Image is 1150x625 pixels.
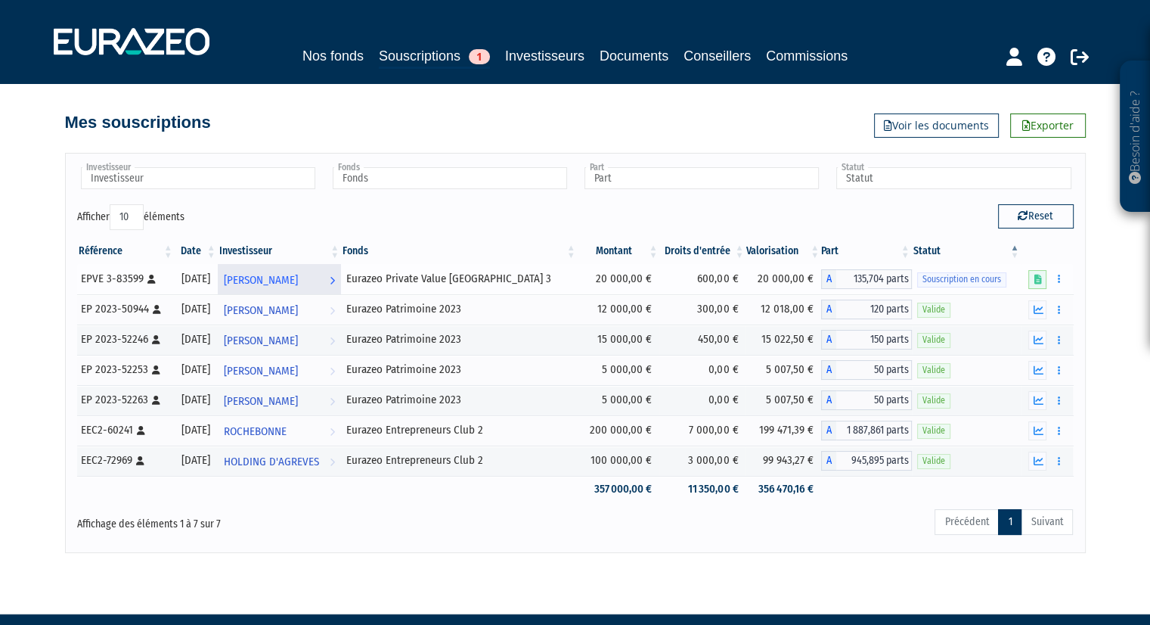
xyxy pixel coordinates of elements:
th: Référence : activer pour trier la colonne par ordre croissant [77,238,175,264]
td: 199 471,39 € [745,415,821,446]
i: Voir l'investisseur [330,327,335,355]
div: A - Eurazeo Private Value Europe 3 [821,269,912,289]
td: 5 000,00 € [578,385,660,415]
div: A - Eurazeo Patrimoine 2023 [821,330,912,350]
a: Investisseurs [505,45,584,67]
span: [PERSON_NAME] [224,327,298,355]
i: Voir l'investisseur [330,266,335,294]
i: Voir l'investisseur [330,387,335,415]
td: 450,00 € [659,325,745,355]
a: Nos fonds [302,45,364,67]
span: ROCHEBONNE [224,418,287,446]
h4: Mes souscriptions [65,113,211,132]
td: 12 000,00 € [578,294,660,325]
i: Voir l'investisseur [330,418,335,446]
i: Voir l'investisseur [330,297,335,325]
td: 11 350,00 € [659,476,745,502]
span: Valide [917,393,950,408]
a: [PERSON_NAME] [218,325,341,355]
span: 150 parts [836,330,912,350]
a: [PERSON_NAME] [218,355,341,385]
td: 357 000,00 € [578,476,660,502]
a: [PERSON_NAME] [218,264,341,294]
span: Valide [917,454,950,468]
td: 7 000,00 € [659,415,745,446]
span: 1 887,861 parts [836,421,912,440]
th: Date: activer pour trier la colonne par ordre croissant [175,238,218,264]
span: [PERSON_NAME] [224,357,298,385]
div: A - Eurazeo Entrepreneurs Club 2 [821,451,912,471]
td: 3 000,00 € [659,446,745,476]
td: 12 018,00 € [745,294,821,325]
i: [Français] Personne physique [152,365,160,375]
i: [Français] Personne physique [136,456,144,465]
td: 5 007,50 € [745,385,821,415]
span: 120 parts [836,300,912,319]
td: 20 000,00 € [578,264,660,294]
a: [PERSON_NAME] [218,385,341,415]
div: [DATE] [180,271,212,287]
th: Statut : activer pour trier la colonne par ordre d&eacute;croissant [912,238,1021,264]
span: [PERSON_NAME] [224,297,298,325]
th: Part: activer pour trier la colonne par ordre croissant [821,238,912,264]
a: 1 [998,509,1021,535]
a: Voir les documents [874,113,999,138]
td: 200 000,00 € [578,415,660,446]
th: Droits d'entrée: activer pour trier la colonne par ordre croissant [659,238,745,264]
a: Commissions [766,45,848,67]
span: 945,895 parts [836,451,912,471]
p: Besoin d'aide ? [1127,69,1144,205]
span: 1 [469,49,490,64]
div: Eurazeo Patrimoine 2023 [346,301,572,317]
a: Documents [600,45,668,67]
th: Valorisation: activer pour trier la colonne par ordre croissant [745,238,821,264]
span: A [821,451,836,471]
span: A [821,300,836,319]
div: [DATE] [180,331,212,347]
div: Eurazeo Patrimoine 2023 [346,362,572,378]
div: [DATE] [180,362,212,378]
i: [Français] Personne physique [152,335,160,344]
a: [PERSON_NAME] [218,294,341,325]
div: Eurazeo Patrimoine 2023 [346,392,572,408]
div: Eurazeo Entrepreneurs Club 2 [346,422,572,438]
div: [DATE] [180,422,212,438]
div: [DATE] [180,452,212,468]
i: [Français] Personne physique [147,275,156,284]
div: EP 2023-52253 [81,362,169,378]
img: 1732889491-logotype_eurazeo_blanc_rvb.png [54,28,209,55]
span: A [821,330,836,350]
span: [PERSON_NAME] [224,266,298,294]
div: A - Eurazeo Patrimoine 2023 [821,390,912,410]
div: EP 2023-50944 [81,301,169,317]
span: A [821,269,836,289]
i: Voir l'investisseur [330,357,335,385]
i: [Français] Personne physique [152,396,160,405]
td: 300,00 € [659,294,745,325]
span: Souscription en cours [917,272,1006,287]
td: 15 000,00 € [578,325,660,355]
span: HOLDING D'AGREVES [224,448,319,476]
div: EEC2-72969 [81,452,169,468]
span: 50 parts [836,390,912,410]
div: [DATE] [180,392,212,408]
div: EP 2023-52246 [81,331,169,347]
td: 100 000,00 € [578,446,660,476]
span: Valide [917,333,950,347]
div: Eurazeo Patrimoine 2023 [346,331,572,347]
select: Afficheréléments [110,204,144,230]
a: Conseillers [683,45,751,67]
i: [Français] Personne physique [137,426,145,435]
a: Exporter [1010,113,1086,138]
label: Afficher éléments [77,204,184,230]
div: Affichage des éléments 1 à 7 sur 7 [77,508,479,532]
span: Valide [917,363,950,378]
span: A [821,390,836,410]
span: Valide [917,424,950,438]
span: A [821,360,836,380]
div: EP 2023-52263 [81,392,169,408]
span: 50 parts [836,360,912,380]
td: 0,00 € [659,385,745,415]
span: Valide [917,303,950,317]
div: [DATE] [180,301,212,317]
